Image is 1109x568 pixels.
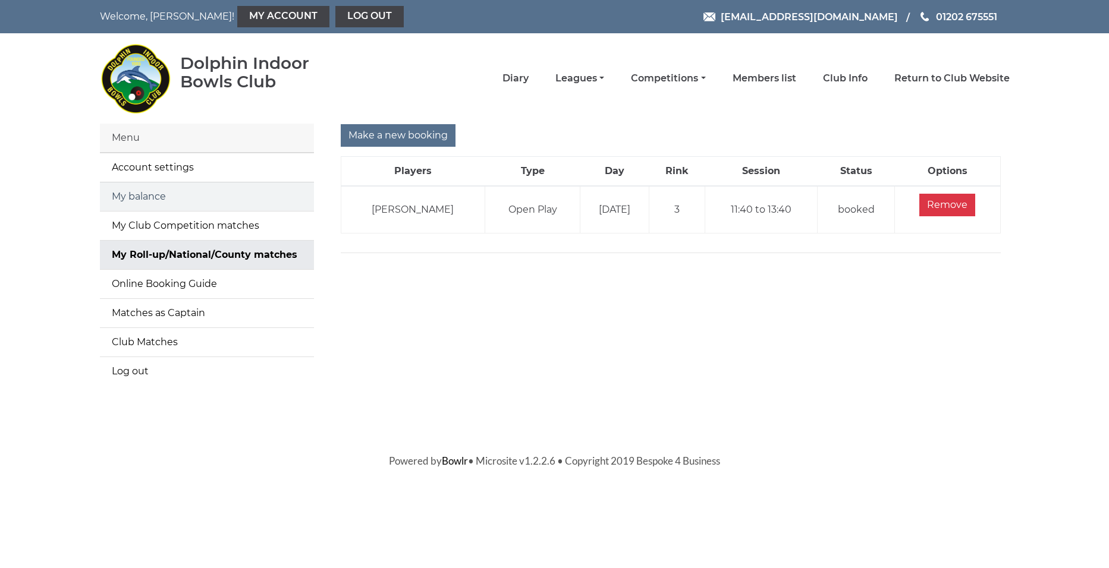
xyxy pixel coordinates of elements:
[818,157,895,187] th: Status
[100,153,314,182] a: Account settings
[100,328,314,356] a: Club Matches
[100,357,314,386] a: Log out
[919,194,975,216] input: Remove
[920,12,929,21] img: Phone us
[894,72,1010,85] a: Return to Club Website
[818,186,895,233] td: booked
[341,124,455,147] input: Make a new booking
[580,157,649,187] th: Day
[555,72,604,85] a: Leagues
[649,186,705,233] td: 3
[919,10,997,24] a: Phone us 01202 675551
[733,72,796,85] a: Members list
[631,72,705,85] a: Competitions
[703,10,898,24] a: Email [EMAIL_ADDRESS][DOMAIN_NAME]
[100,124,314,153] div: Menu
[721,11,898,22] span: [EMAIL_ADDRESS][DOMAIN_NAME]
[580,186,649,233] td: [DATE]
[442,455,468,467] a: Bowlr
[703,12,715,21] img: Email
[100,182,314,211] a: My balance
[100,299,314,327] a: Matches as Captain
[100,6,469,27] nav: Welcome, [PERSON_NAME]!
[705,157,818,187] th: Session
[502,72,529,85] a: Diary
[100,37,171,120] img: Dolphin Indoor Bowls Club
[100,270,314,298] a: Online Booking Guide
[237,6,329,27] a: My Account
[341,186,485,233] td: [PERSON_NAME]
[823,72,868,85] a: Club Info
[895,157,1000,187] th: Options
[180,54,347,91] div: Dolphin Indoor Bowls Club
[936,11,997,22] span: 01202 675551
[705,186,818,233] td: 11:40 to 13:40
[485,157,580,187] th: Type
[649,157,705,187] th: Rink
[341,157,485,187] th: Players
[100,212,314,240] a: My Club Competition matches
[389,455,720,467] span: Powered by • Microsite v1.2.2.6 • Copyright 2019 Bespoke 4 Business
[485,186,580,233] td: Open Play
[335,6,404,27] a: Log out
[100,241,314,269] a: My Roll-up/National/County matches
